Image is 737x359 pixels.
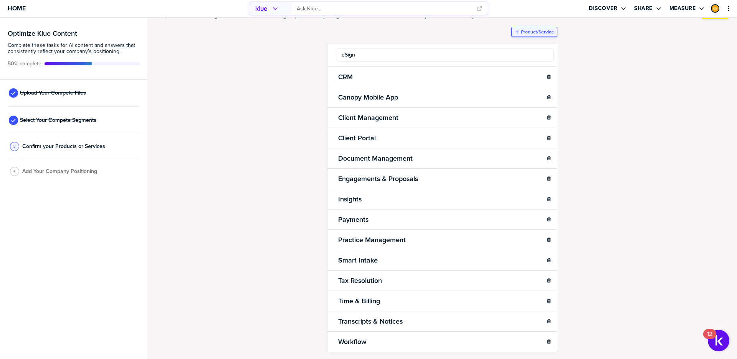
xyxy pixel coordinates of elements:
li: Client Management [327,107,557,128]
span: Home [8,5,26,12]
h2: Client Portal [337,133,377,143]
div: 12 [707,334,712,344]
img: 50586d12094b554987e61358ce9d8da8-sml.png [712,5,719,12]
li: CRM [327,66,557,87]
h2: Payments [337,214,370,225]
label: Measure [669,5,696,12]
li: Client Portal [327,128,557,148]
h2: Transcripts & Notices [337,316,404,327]
span: 4 [13,168,16,174]
span: Active [8,61,41,67]
span: 3 [13,143,16,149]
li: Tax Resolution [327,270,557,291]
h3: Optimize Klue Content [8,30,140,37]
a: Edit Profile [710,3,720,13]
span: Upload Your Compete Files [20,90,86,96]
li: Payments [327,209,557,230]
label: Share [634,5,653,12]
li: Canopy Mobile App [327,87,557,108]
label: Discover [589,5,617,12]
h2: Canopy Mobile App [337,92,400,103]
li: Transcripts & Notices [327,311,557,332]
h2: Tax Resolution [337,275,383,286]
h2: CRM [337,71,354,82]
div: KC Brothers [711,4,719,13]
label: Product/Service [521,29,554,35]
h2: Engagements & Proposals [337,173,420,184]
button: Product/Service [511,27,557,37]
h2: Client Management [337,112,400,123]
li: Engagements & Proposals [327,168,557,189]
input: Ask Klue... [297,2,472,15]
h2: Time & Billing [337,296,382,306]
span: Add Your Company Positioning [22,168,97,175]
li: Time & Billing [327,291,557,311]
h2: Document Management [337,153,414,164]
li: Smart Intake [327,250,557,271]
h2: Workflow [337,336,368,347]
span: Complete these tasks for AI content and answers that consistently reflect your company’s position... [8,42,140,55]
h2: Insights [337,194,363,204]
span: Confirm your Products or Services [22,143,105,150]
h2: Practice Management [337,234,407,245]
h2: Smart Intake [337,255,379,266]
button: Open Resource Center, 12 new notifications [708,330,729,351]
span: Add, delete and re-arrange as needed. Each item should be a marketable product or set of capabili... [155,13,585,19]
li: Practice Management [327,229,557,250]
span: Select Your Compete Segments [20,117,96,123]
li: Document Management [327,148,557,169]
li: Insights [327,189,557,209]
li: Workflow [327,331,557,352]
